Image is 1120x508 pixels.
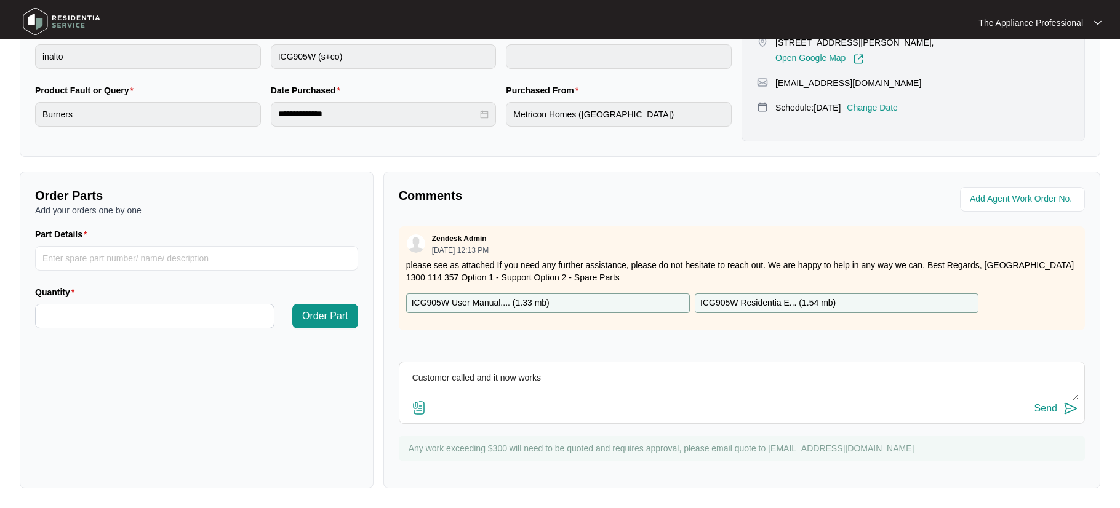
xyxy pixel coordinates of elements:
label: Purchased From [506,84,583,97]
p: Any work exceeding $300 will need to be quoted and requires approval, please email quote to [EMAI... [409,442,1079,454]
p: [DATE] 12:13 PM [432,247,489,254]
img: dropdown arrow [1094,20,1102,26]
input: Brand [35,44,261,69]
input: Date Purchased [278,108,478,121]
label: Part Details [35,228,92,240]
p: Change Date [847,101,898,114]
p: ICG905W User Manual.... ( 1.33 mb ) [412,296,550,310]
input: Product Fault or Query [35,102,261,127]
textarea: Customer called and it now works [406,368,1078,400]
input: Serial Number [506,44,732,69]
p: Add your orders one by one [35,204,358,216]
input: Part Details [35,246,358,271]
input: Purchased From [506,102,732,127]
input: Add Agent Work Order No. [970,192,1078,207]
img: residentia service logo [18,3,105,40]
a: Open Google Map [775,54,864,65]
p: please see as attached If you need any further assistance, please do not hesitate to reach out. W... [406,259,1078,284]
p: [EMAIL_ADDRESS][DOMAIN_NAME] [775,77,921,89]
img: send-icon.svg [1063,401,1078,416]
button: Order Part [292,304,358,328]
input: Product Model [271,44,497,69]
label: Product Fault or Query [35,84,138,97]
img: Link-External [853,54,864,65]
p: Comments [399,187,734,204]
img: map-pin [757,101,768,113]
div: Send [1034,403,1057,414]
p: Order Parts [35,187,358,204]
p: The Appliance Professional [978,17,1083,29]
p: ICG905W Residentia E... ( 1.54 mb ) [700,296,836,310]
p: [STREET_ADDRESS][PERSON_NAME], [775,36,934,49]
p: Zendesk Admin [432,234,487,244]
img: map-pin [757,77,768,88]
label: Date Purchased [271,84,345,97]
input: Quantity [36,304,274,328]
p: Schedule: [DATE] [775,101,841,114]
button: Send [1034,400,1078,417]
img: file-attachment-doc.svg [412,400,426,415]
span: Order Part [302,309,348,323]
label: Quantity [35,286,79,298]
img: user.svg [407,234,425,253]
